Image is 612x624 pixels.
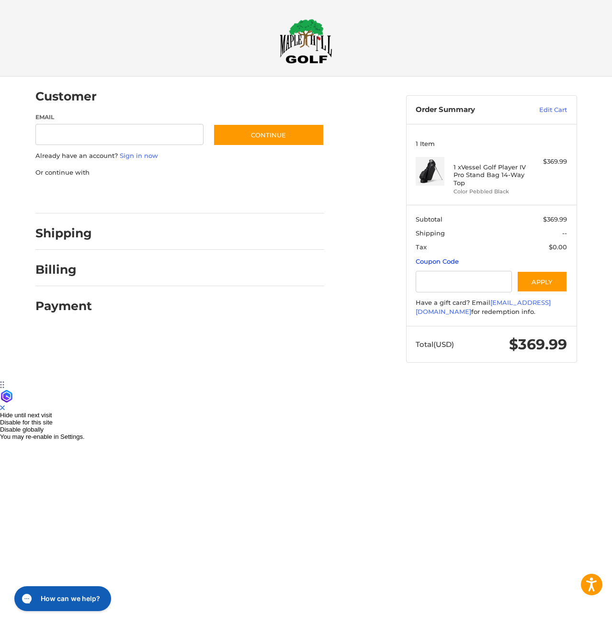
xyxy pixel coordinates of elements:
input: Gift Certificate or Coupon Code [416,271,512,292]
p: Or continue with [35,168,324,178]
label: Email [35,113,204,122]
h4: 1 x Vessel Golf Player IV Pro Stand Bag 14-Way Top [453,163,527,187]
iframe: Gorgias live chat messenger [10,583,114,614]
a: Sign in now [120,152,158,159]
h2: Billing [35,262,91,277]
h2: Shipping [35,226,92,241]
h3: 1 Item [416,140,567,147]
h2: Customer [35,89,97,104]
h2: Payment [35,299,92,313]
span: Total (USD) [416,340,454,349]
button: Continue [213,124,324,146]
iframe: PayPal-venmo [194,187,266,204]
div: $369.99 [529,157,567,167]
span: $0.00 [549,243,567,251]
span: $369.99 [543,215,567,223]
span: -- [562,229,567,237]
p: Already have an account? [35,151,324,161]
h3: Order Summary [416,105,519,115]
li: Color Pebbled Black [453,188,527,196]
div: Have a gift card? Email for redemption info. [416,298,567,317]
span: $369.99 [509,335,567,353]
a: Coupon Code [416,257,459,265]
span: Shipping [416,229,445,237]
span: Tax [416,243,427,251]
iframe: PayPal-paypal [32,187,104,204]
iframe: Google Customer Reviews [533,598,612,624]
button: Apply [517,271,567,292]
iframe: PayPal-paylater [113,187,185,204]
img: Maple Hill Golf [280,19,332,64]
span: Subtotal [416,215,442,223]
a: Edit Cart [519,105,567,115]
